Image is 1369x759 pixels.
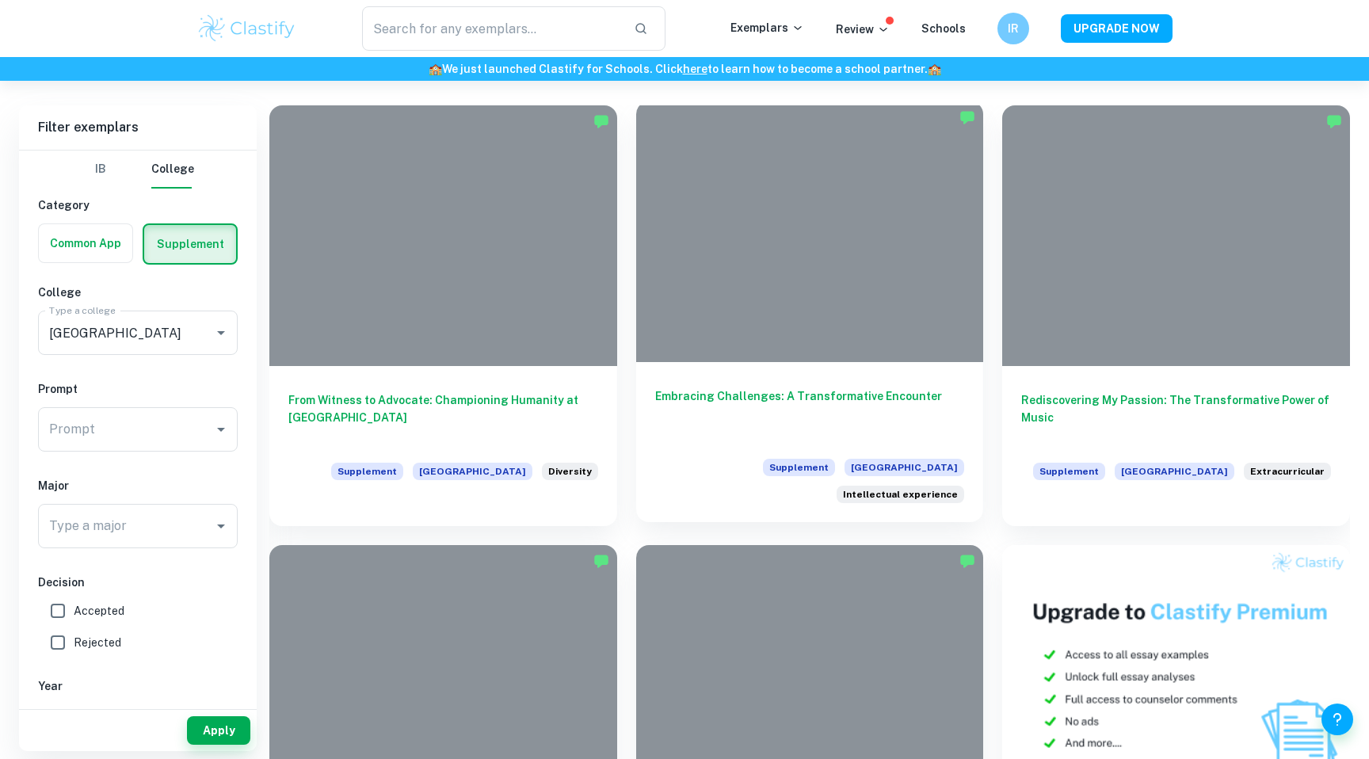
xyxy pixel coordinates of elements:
[1250,464,1325,479] span: Extracurricular
[593,113,609,129] img: Marked
[837,486,964,503] div: Briefly describe an intellectual experience that was important to you.
[269,105,617,526] a: From Witness to Advocate: Championing Humanity at [GEOGRAPHIC_DATA]Supplement[GEOGRAPHIC_DATA]Har...
[1005,20,1023,37] h6: IR
[38,574,238,591] h6: Decision
[1244,463,1331,490] div: Briefly describe any of your extracurricular activities, employment experience, travel, or family...
[429,63,442,75] span: 🏫
[74,602,124,620] span: Accepted
[38,677,238,695] h6: Year
[548,464,592,479] span: Diversity
[331,463,403,480] span: Supplement
[49,303,115,317] label: Type a college
[38,284,238,301] h6: College
[82,151,194,189] div: Filter type choice
[19,105,257,150] h6: Filter exemplars
[82,151,120,189] button: IB
[836,21,890,38] p: Review
[1002,105,1350,526] a: Rediscovering My Passion: The Transformative Power of MusicSupplement[GEOGRAPHIC_DATA]Briefly des...
[38,196,238,214] h6: Category
[288,391,598,444] h6: From Witness to Advocate: Championing Humanity at [GEOGRAPHIC_DATA]
[997,13,1029,44] button: IR
[845,459,964,476] span: [GEOGRAPHIC_DATA]
[1321,704,1353,735] button: Help and Feedback
[655,387,965,440] h6: Embracing Challenges: A Transformative Encounter
[593,553,609,569] img: Marked
[144,225,236,263] button: Supplement
[763,459,835,476] span: Supplement
[1033,463,1105,480] span: Supplement
[1326,113,1342,129] img: Marked
[196,13,297,44] img: Clastify logo
[843,487,958,502] span: Intellectual experience
[413,463,532,480] span: [GEOGRAPHIC_DATA]
[151,151,194,189] button: College
[362,6,621,51] input: Search for any exemplars...
[928,63,941,75] span: 🏫
[1061,14,1173,43] button: UPGRADE NOW
[959,109,975,125] img: Marked
[1115,463,1234,480] span: [GEOGRAPHIC_DATA]
[959,553,975,569] img: Marked
[3,60,1366,78] h6: We just launched Clastify for Schools. Click to learn how to become a school partner.
[210,515,232,537] button: Open
[39,224,132,262] button: Common App
[683,63,707,75] a: here
[210,418,232,441] button: Open
[38,477,238,494] h6: Major
[1021,391,1331,444] h6: Rediscovering My Passion: The Transformative Power of Music
[730,19,804,36] p: Exemplars
[921,22,966,35] a: Schools
[187,716,250,745] button: Apply
[38,380,238,398] h6: Prompt
[210,322,232,344] button: Open
[636,105,984,526] a: Embracing Challenges: A Transformative EncounterSupplement[GEOGRAPHIC_DATA]Briefly describe an in...
[542,463,598,490] div: Harvard has long recognized the importance of enrolling a diverse student body. How will the life...
[74,634,121,651] span: Rejected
